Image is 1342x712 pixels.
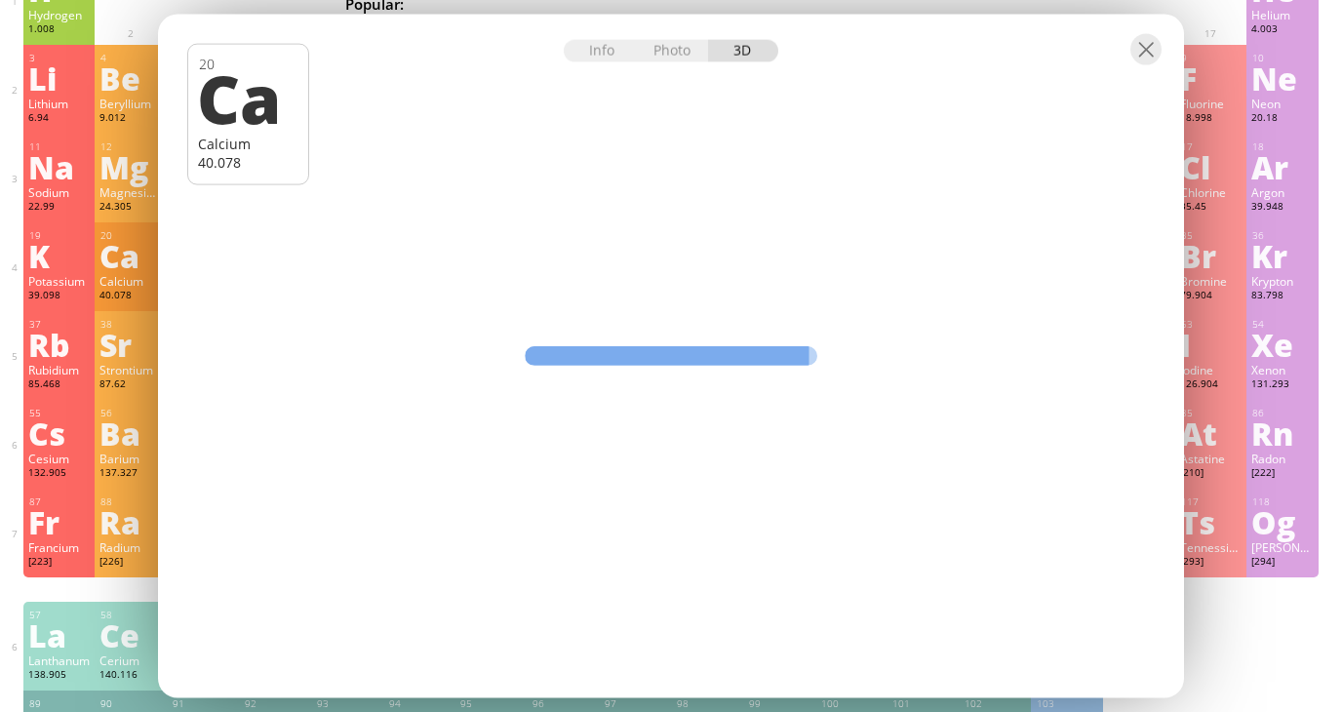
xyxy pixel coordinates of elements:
div: 9 [1181,52,1243,64]
div: Ba [99,417,162,449]
div: Xe [1251,329,1314,360]
div: Xenon [1251,362,1314,377]
div: 40.078 [99,289,162,304]
div: Rn [1251,417,1314,449]
div: Ne [1251,62,1314,94]
div: Astatine [1180,451,1243,466]
div: 87 [29,495,91,508]
div: 126.904 [1180,377,1243,393]
div: 53 [1181,318,1243,331]
div: Sodium [28,184,91,200]
div: 4 [100,52,162,64]
div: 79.904 [1180,289,1243,304]
div: La [28,619,91,651]
div: Mg [99,151,162,182]
div: 3 [29,52,91,64]
div: Ca [197,64,296,131]
div: Tennessine [1180,539,1243,555]
div: Beryllium [99,96,162,111]
div: Ce [99,619,162,651]
div: Iodine [1180,362,1243,377]
div: Helium [1251,7,1314,22]
div: Kr [1251,240,1314,271]
div: [293] [1180,555,1243,571]
sub: 2 [651,4,656,17]
div: 11 [29,140,91,153]
div: Cs [28,417,91,449]
div: Fr [28,506,91,537]
div: 38 [100,318,162,331]
div: 17 [1181,140,1243,153]
div: Ca [99,240,162,271]
div: 37 [29,318,91,331]
div: Barium [99,451,162,466]
div: Argon [1251,184,1314,200]
div: 85 [1181,407,1243,419]
div: Ts [1180,506,1243,537]
div: Strontium [99,362,162,377]
div: Ra [99,506,162,537]
div: 55 [29,407,91,419]
div: Bromine [1180,273,1243,289]
div: 1.008 [28,22,91,38]
div: Fluorine [1180,96,1243,111]
div: 6.94 [28,111,91,127]
div: 20.18 [1251,111,1314,127]
div: 10 [1252,52,1314,64]
sub: 2 [844,4,849,17]
div: Cesium [28,451,91,466]
div: Sr [99,329,162,360]
div: Radon [1251,451,1314,466]
div: Chlorine [1180,184,1243,200]
div: Ar [1251,151,1314,182]
div: Calcium [198,135,298,153]
div: 20 [100,229,162,242]
div: 137.327 [99,466,162,482]
sub: 4 [870,4,876,17]
div: 89 [29,697,91,710]
div: 35 [1181,229,1243,242]
div: 117 [1181,495,1243,508]
div: 58 [100,609,162,621]
div: 54 [1252,318,1314,331]
div: Rubidium [28,362,91,377]
div: [210] [1180,466,1243,482]
div: Radium [99,539,162,555]
div: Potassium [28,273,91,289]
div: 18.998 [1180,111,1243,127]
div: 140.116 [99,668,162,684]
div: [226] [99,555,162,571]
div: 39.948 [1251,200,1314,216]
div: 19 [29,229,91,242]
div: Li [28,62,91,94]
div: Rb [28,329,91,360]
div: 87.62 [99,377,162,393]
div: 39.098 [28,289,91,304]
div: 36 [1252,229,1314,242]
div: Br [1180,240,1243,271]
div: Cl [1180,151,1243,182]
div: Og [1251,506,1314,537]
sub: 4 [738,4,744,17]
div: [222] [1251,466,1314,482]
sub: 2 [712,4,718,17]
div: Photo [639,40,709,62]
div: [PERSON_NAME] [1251,539,1314,555]
div: Krypton [1251,273,1314,289]
div: 35.45 [1180,200,1243,216]
div: Be [99,62,162,94]
div: K [28,240,91,271]
div: Calcium [99,273,162,289]
div: 18 [1252,140,1314,153]
div: 88 [100,495,162,508]
div: 12 [100,140,162,153]
div: Neon [1251,96,1314,111]
div: I [1180,329,1243,360]
div: 83.798 [1251,289,1314,304]
div: 4.003 [1251,22,1314,38]
div: 22.99 [28,200,91,216]
div: Na [28,151,91,182]
div: 86 [1252,407,1314,419]
div: 56 [100,407,162,419]
div: Lithium [28,96,91,111]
